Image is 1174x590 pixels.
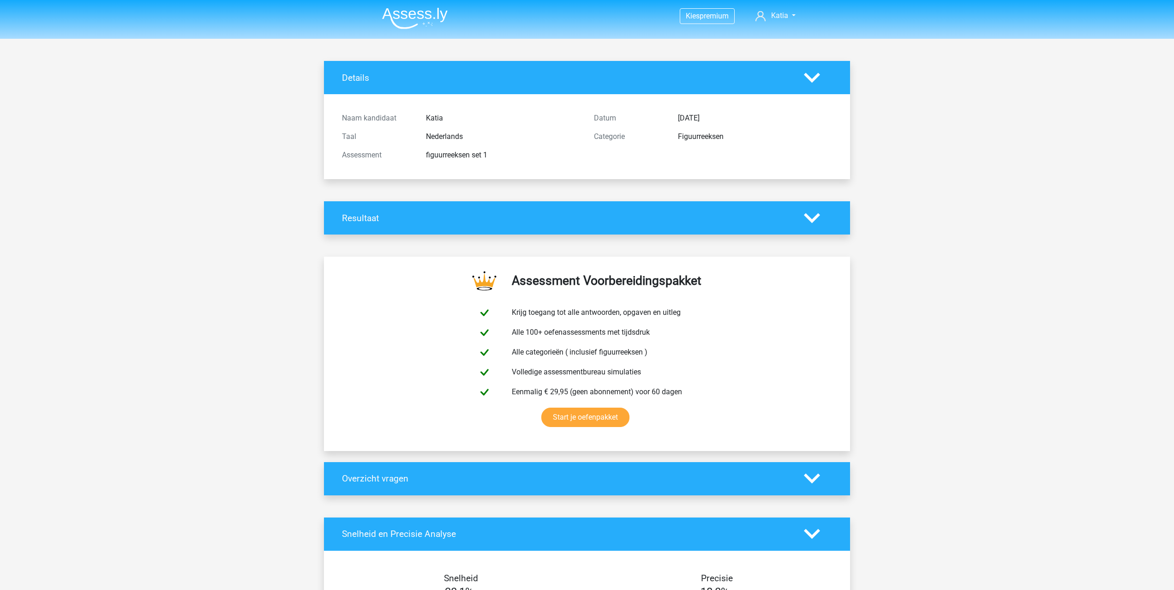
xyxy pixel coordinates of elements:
div: Nederlands [419,131,587,142]
a: Start je oefenpakket [541,408,629,427]
div: [DATE] [671,113,839,124]
h4: Details [342,72,790,83]
a: Kiespremium [680,10,734,22]
h4: Overzicht vragen [342,473,790,484]
div: Datum [587,113,671,124]
span: Katia [771,11,788,20]
span: premium [700,12,729,20]
img: Assessly [382,7,448,29]
div: Katia [419,113,587,124]
span: Kies [686,12,700,20]
div: Assessment [335,150,419,161]
h4: Resultaat [342,213,790,223]
div: figuurreeksen set 1 [419,150,587,161]
div: Categorie [587,131,671,142]
div: Naam kandidaat [335,113,419,124]
h4: Snelheid en Precisie Analyse [342,529,790,539]
div: Taal [335,131,419,142]
h4: Precisie [598,573,836,584]
h4: Snelheid [342,573,580,584]
div: Figuurreeksen [671,131,839,142]
a: Katia [752,10,799,21]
